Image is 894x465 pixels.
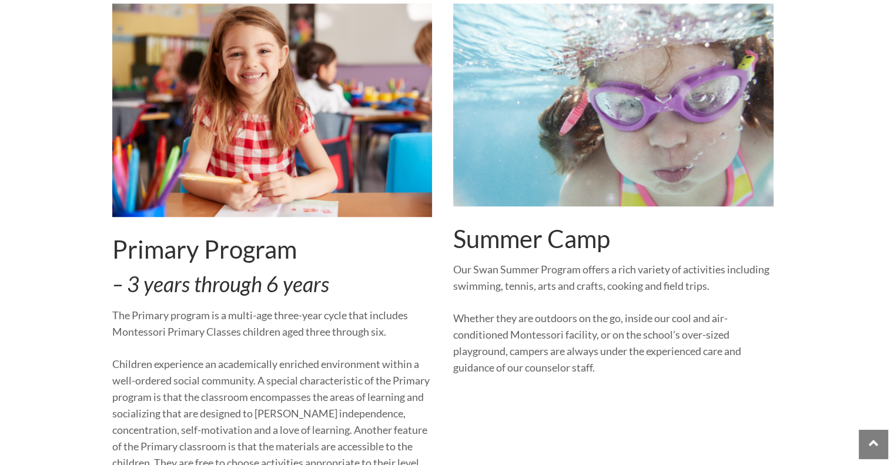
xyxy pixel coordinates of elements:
[112,271,329,297] em: – 3 years through 6 years
[112,307,433,340] p: The Primary program is a multi-age three-year cycle that includes Montessori Primary Classes chil...
[453,224,774,253] h2: Summer Camp
[453,310,774,376] p: Whether they are outdoors on the go, inside our cool and air-conditioned Montessori facility, or ...
[112,235,433,264] h2: Primary Program
[453,261,774,294] p: Our Swan Summer Program offers a rich variety of activities including swimming, tennis, arts and ...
